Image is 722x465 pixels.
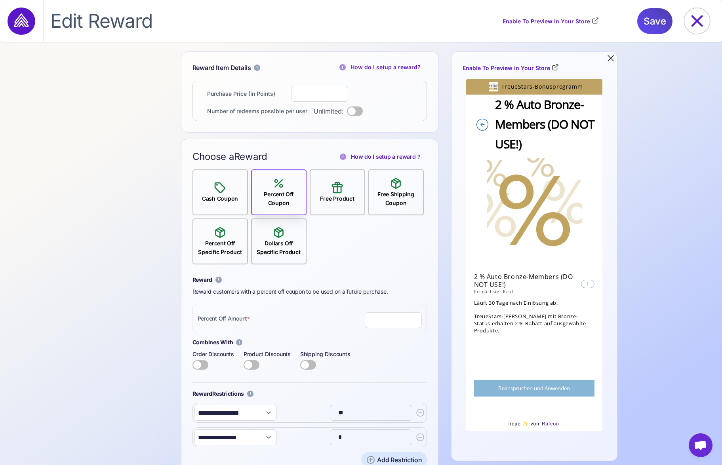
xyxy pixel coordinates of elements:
[192,287,427,296] div: Reward customers with a percent off coupon to be used on a future purchase.
[192,276,213,283] span: Reward
[314,106,344,116] label: Unlimited:
[336,63,427,72] a: How do I setup a reward?
[234,151,268,162] span: Reward
[207,107,307,116] div: Number of redeems possible per user
[192,63,251,73] div: Reward Item Details
[463,64,559,72] a: Enable To Preview in Your Store
[244,350,291,359] label: Product Discounts
[377,455,422,465] div: Add Restriction
[192,150,268,163] span: Choose a
[689,433,712,457] div: Chat öffnen
[369,190,423,207] div: Free Shipping Coupon
[252,190,306,207] div: Percent Off Coupon
[192,338,233,347] span: Combines With
[192,350,234,359] label: Order Discounts
[337,152,427,161] a: How do I setup areward?
[198,314,250,323] div: Percent Off Amount
[192,389,244,398] div: Restrictions
[207,89,275,98] div: Purchase Price (In Points)
[50,9,152,33] span: Edit Reward
[300,350,351,359] label: Shipping Discounts
[503,17,599,26] a: Enable To Preview in Your Store
[252,239,306,256] div: Dollars Off Specific Product
[193,239,247,256] div: Percent Off Specific Product
[317,194,357,203] div: Free Product
[644,8,666,34] span: Save
[199,194,241,203] div: Cash Coupon
[192,390,213,397] span: Reward
[397,152,416,161] span: reward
